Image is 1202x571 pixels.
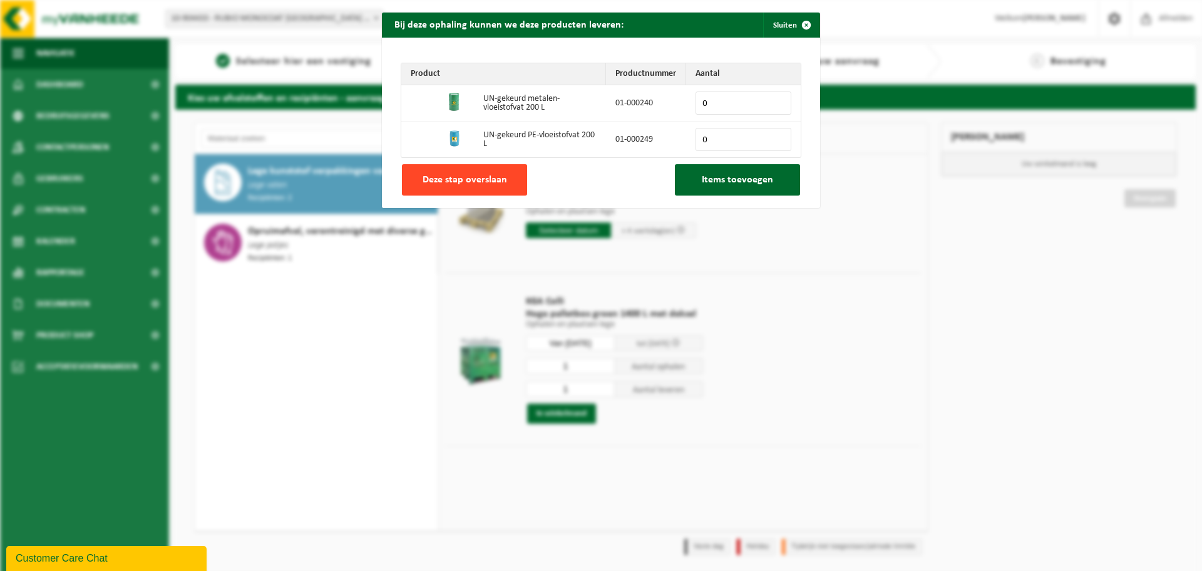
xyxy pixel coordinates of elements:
[606,63,686,85] th: Productnummer
[686,63,801,85] th: Aantal
[606,85,686,122] td: 01-000240
[444,128,465,149] img: 01-000249
[6,543,209,571] iframe: chat widget
[401,63,606,85] th: Product
[444,92,465,112] img: 01-000240
[382,13,636,36] h2: Bij deze ophaling kunnen we deze producten leveren:
[402,164,527,196] button: Deze stap overslaan
[474,85,606,122] td: UN-gekeurd metalen-vloeistofvat 200 L
[423,175,507,185] span: Deze stap overslaan
[606,122,686,157] td: 01-000249
[702,175,773,185] span: Items toevoegen
[675,164,800,196] button: Items toevoegen
[474,122,606,157] td: UN-gekeurd PE-vloeistofvat 200 L
[763,13,819,38] button: Sluiten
